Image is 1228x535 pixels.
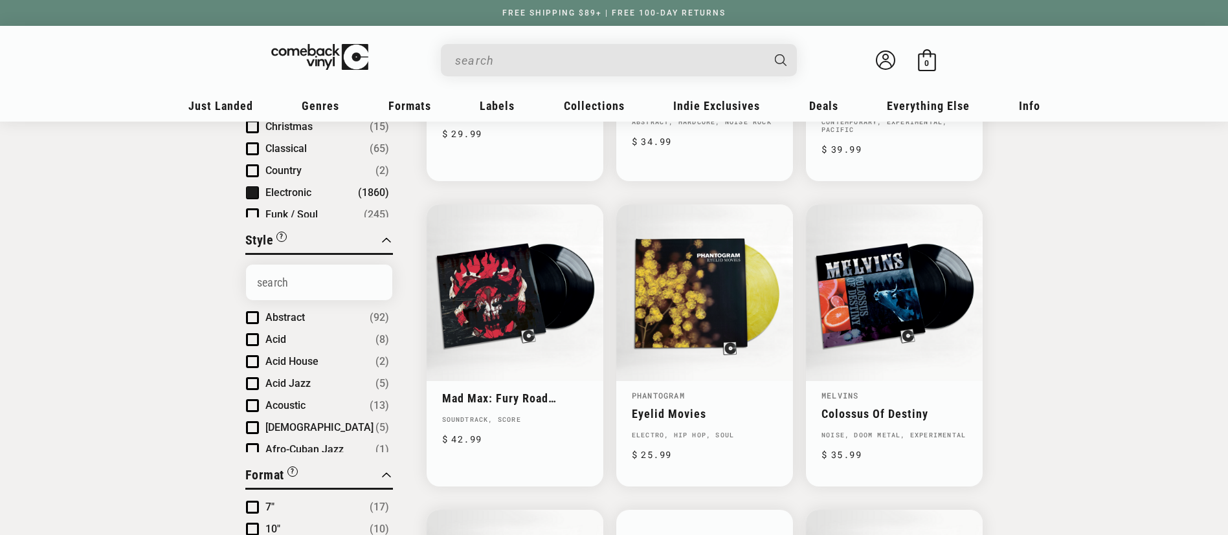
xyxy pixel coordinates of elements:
a: Colossus Of Destiny [821,407,967,420]
span: Abstract [265,311,305,323]
span: 0 [924,58,929,68]
span: Labels [480,99,515,113]
span: Indie Exclusives [673,99,760,113]
span: Info [1019,99,1040,113]
span: Classical [265,142,307,155]
span: Genres [302,99,339,113]
span: Everything Else [887,99,970,113]
a: Melvins [821,390,858,400]
span: Collections [564,99,625,113]
span: Formats [388,99,431,113]
span: Number of products: (17) [370,499,389,515]
input: Search Options [246,265,392,300]
span: Number of products: (2) [375,163,389,179]
span: Electronic [265,186,311,199]
span: Number of products: (8) [375,332,389,347]
span: Number of products: (15) [370,119,389,135]
span: Number of products: (1860) [358,185,389,201]
a: FREE SHIPPING $89+ | FREE 100-DAY RETURNS [489,8,739,17]
span: Number of products: (1) [375,442,389,457]
span: Country [265,164,302,177]
a: Phantogram [632,390,685,400]
span: Just Landed [188,99,253,113]
span: Christmas [265,120,313,133]
button: Search [763,44,798,76]
span: Funk / Soul [265,208,318,221]
span: Style [245,232,274,248]
span: Deals [809,99,838,113]
span: Number of products: (5) [375,376,389,391]
span: Acid House [265,355,318,367]
input: When autocomplete results are available use up and down arrows to review and enter to select [455,47,762,74]
div: Search [441,44,797,76]
span: Number of products: (92) [370,310,389,325]
span: Format [245,467,284,483]
span: Number of products: (245) [364,207,389,223]
span: Acid Jazz [265,377,311,389]
span: 7" [265,501,274,513]
span: Number of products: (13) [370,398,389,413]
a: Eyelid Movies [632,407,777,420]
button: Filter by Format [245,465,298,488]
span: Afro-Cuban Jazz [265,443,344,455]
span: 10" [265,523,280,535]
span: Number of products: (5) [375,420,389,435]
span: [DEMOGRAPHIC_DATA] [265,421,374,433]
span: Acid [265,333,286,345]
a: Mad Max: Fury Road (Original Motion Picture Soundtrack) [442,391,588,405]
span: Number of products: (65) [370,141,389,157]
span: Number of products: (2) [375,354,389,369]
span: Acoustic [265,399,306,411]
button: Filter by Style [245,230,287,253]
